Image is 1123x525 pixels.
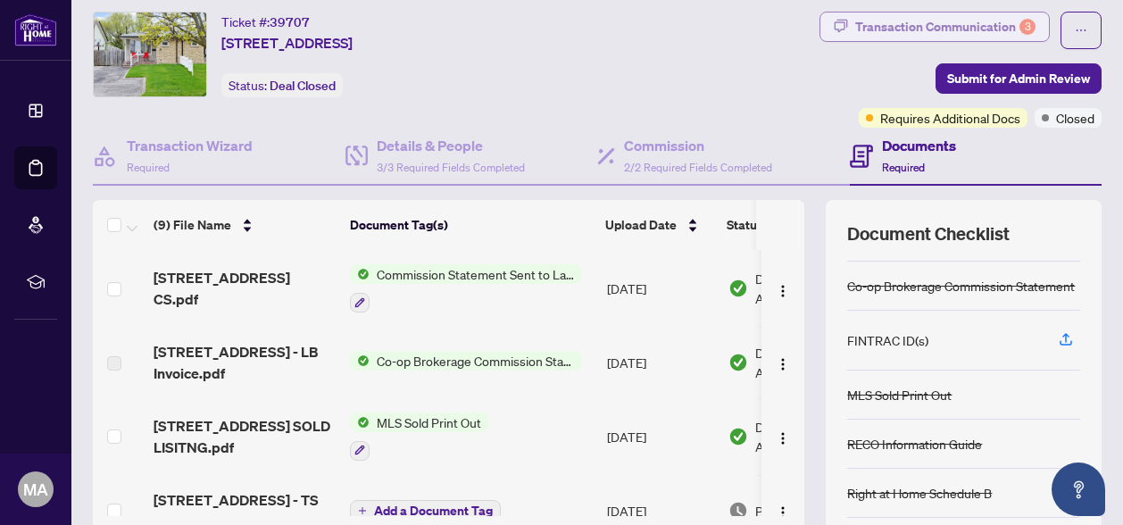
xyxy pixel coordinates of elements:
[776,284,790,298] img: Logo
[769,422,797,451] button: Logo
[370,264,581,284] span: Commission Statement Sent to Lawyer
[270,14,310,30] span: 39707
[1052,462,1105,516] button: Open asap
[350,412,370,432] img: Status Icon
[94,12,206,96] img: IMG-E12146297_1.jpg
[270,78,336,94] span: Deal Closed
[728,353,748,372] img: Document Status
[727,215,763,235] span: Status
[1075,24,1087,37] span: ellipsis
[847,483,992,503] div: Right at Home Schedule B
[350,264,370,284] img: Status Icon
[882,161,925,174] span: Required
[600,398,721,475] td: [DATE]
[847,434,982,454] div: RECO Information Guide
[154,415,336,458] span: [STREET_ADDRESS] SOLD LISITNG.pdf
[605,215,677,235] span: Upload Date
[882,135,956,156] h4: Documents
[847,276,1075,296] div: Co-op Brokerage Commission Statement
[755,501,844,521] span: Pending Review
[776,357,790,371] img: Logo
[221,12,310,32] div: Ticket #:
[847,385,952,404] div: MLS Sold Print Out
[728,279,748,298] img: Document Status
[154,267,336,310] span: [STREET_ADDRESS] CS.pdf
[14,13,57,46] img: logo
[728,427,748,446] img: Document Status
[600,250,721,327] td: [DATE]
[350,264,581,312] button: Status IconCommission Statement Sent to Lawyer
[769,348,797,377] button: Logo
[728,501,748,521] img: Document Status
[947,64,1090,93] span: Submit for Admin Review
[624,161,772,174] span: 2/2 Required Fields Completed
[720,200,871,250] th: Status
[1056,108,1094,128] span: Closed
[847,330,928,350] div: FINTRAC ID(s)
[350,500,501,521] button: Add a Document Tag
[127,161,170,174] span: Required
[370,351,581,371] span: Co-op Brokerage Commission Statement
[350,412,488,461] button: Status IconMLS Sold Print Out
[819,12,1050,42] button: Transaction Communication3
[1019,19,1036,35] div: 3
[358,506,367,515] span: plus
[377,135,525,156] h4: Details & People
[154,341,336,384] span: [STREET_ADDRESS] - LB Invoice.pdf
[370,412,488,432] span: MLS Sold Print Out
[598,200,720,250] th: Upload Date
[350,351,370,371] img: Status Icon
[221,73,343,97] div: Status:
[374,504,493,517] span: Add a Document Tag
[855,12,1036,41] div: Transaction Communication
[127,135,253,156] h4: Transaction Wizard
[776,505,790,520] img: Logo
[776,431,790,446] img: Logo
[847,221,1010,246] span: Document Checklist
[755,417,866,456] span: Document Approved
[343,200,598,250] th: Document Tag(s)
[600,327,721,398] td: [DATE]
[769,496,797,525] button: Logo
[350,499,501,522] button: Add a Document Tag
[624,135,772,156] h4: Commission
[755,269,866,308] span: Document Approved
[350,351,581,371] button: Status IconCo-op Brokerage Commission Statement
[936,63,1102,94] button: Submit for Admin Review
[154,215,231,235] span: (9) File Name
[880,108,1020,128] span: Requires Additional Docs
[221,32,353,54] span: [STREET_ADDRESS]
[769,274,797,303] button: Logo
[146,200,343,250] th: (9) File Name
[755,343,866,382] span: Document Approved
[23,477,48,502] span: MA
[377,161,525,174] span: 3/3 Required Fields Completed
